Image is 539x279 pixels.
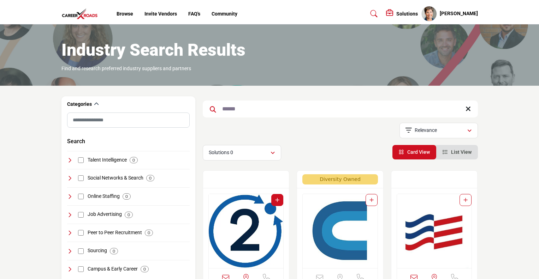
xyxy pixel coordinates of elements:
[67,101,92,108] h2: Categories
[61,39,245,61] h1: Industry Search Results
[399,149,430,155] a: View Card
[148,230,150,235] b: 0
[303,194,378,268] a: Open Listing in new tab
[117,11,133,17] a: Browse
[123,193,131,200] div: 0 Results For Online Staffing
[128,212,130,217] b: 0
[188,11,200,17] a: FAQ's
[78,266,84,272] input: Select Campus & Early Career checkbox
[145,230,153,236] div: 0 Results For Peer to Peer Recruitment
[88,247,107,254] h4: Sourcing: Strategies and tools for identifying and engaging potential candidates for specific job...
[392,145,436,159] li: Card View
[397,194,472,268] img: ClearanceJobs
[125,194,128,199] b: 0
[88,193,120,200] h4: Online Staffing: Digital platforms specializing in the staffing of temporary, contract, and conti...
[61,65,191,72] p: Find and research preferred industry suppliers and partners
[302,174,378,184] span: Diversity Owned
[78,248,84,254] input: Select Sourcing checkbox
[78,194,84,199] input: Select Online Staffing checkbox
[144,11,177,17] a: Invite Vendors
[303,194,378,268] img: Catch Talent
[415,127,437,134] p: Relevance
[78,230,84,236] input: Select Peer to Peer Recruitment checkbox
[88,175,143,182] h4: Social Networks & Search: Platforms that combine social networking and search capabilities for re...
[209,194,284,268] img: Match2
[88,157,127,164] h4: Talent Intelligence: Intelligence and data-driven insights for making informed decisions in talen...
[369,197,374,203] a: Add To List
[130,157,138,163] div: 0 Results For Talent Intelligence
[78,175,84,181] input: Select Social Networks & Search checkbox
[110,248,118,254] div: 0 Results For Sourcing
[203,145,281,160] button: Solutions 0
[212,11,237,17] a: Community
[209,149,233,156] p: Solutions 0
[386,10,418,18] div: Solutions
[436,145,478,159] li: List View
[397,194,472,268] a: Open Listing in new tab
[88,229,142,236] h4: Peer to Peer Recruitment: Recruitment methods leveraging existing employees' networks and relatio...
[463,197,468,203] a: Add To List
[78,157,84,163] input: Select Talent Intelligence checkbox
[407,149,430,155] span: Card View
[125,212,133,218] div: 0 Results For Job Advertising
[67,137,85,146] button: Search
[440,10,478,17] h5: [PERSON_NAME]
[141,266,149,272] div: 0 Results For Campus & Early Career
[149,176,152,181] b: 0
[67,113,190,128] input: Search Category
[443,149,472,155] a: View List
[451,149,472,155] span: List View
[275,197,279,203] a: Add To List
[421,6,437,22] button: Show hide supplier dropdown
[132,158,135,163] b: 0
[88,211,122,218] h4: Job Advertising: Platforms and strategies for advertising job openings to attract a wide range of...
[88,266,138,273] h4: Campus & Early Career: Programs and platforms focusing on recruitment and career development for ...
[396,11,418,17] h5: Solutions
[61,8,102,20] img: Site Logo
[143,267,146,272] b: 0
[399,123,478,138] button: Relevance
[78,212,84,218] input: Select Job Advertising checkbox
[146,175,154,181] div: 0 Results For Social Networks & Search
[363,8,382,19] a: Search
[209,194,284,268] a: Open Listing in new tab
[113,249,115,254] b: 0
[203,101,478,117] input: Search Keyword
